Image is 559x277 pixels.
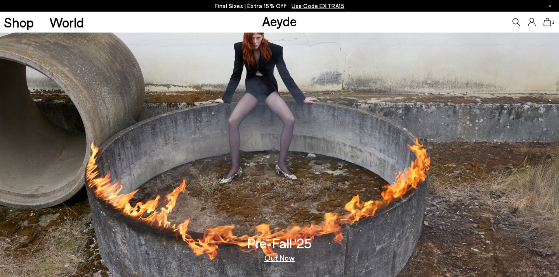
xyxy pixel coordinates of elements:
[247,236,312,250] h3: Pre-Fall '25
[543,18,551,26] a: 1
[215,1,345,11] p: Final Sizes | Extra 15% Off
[264,254,295,262] a: Out Now
[262,13,297,29] a: Aeyde
[49,15,84,29] a: World
[292,2,344,9] span: Navigate to /collections/ss25-final-sizes
[4,15,34,29] a: Shop
[551,20,555,24] span: 1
